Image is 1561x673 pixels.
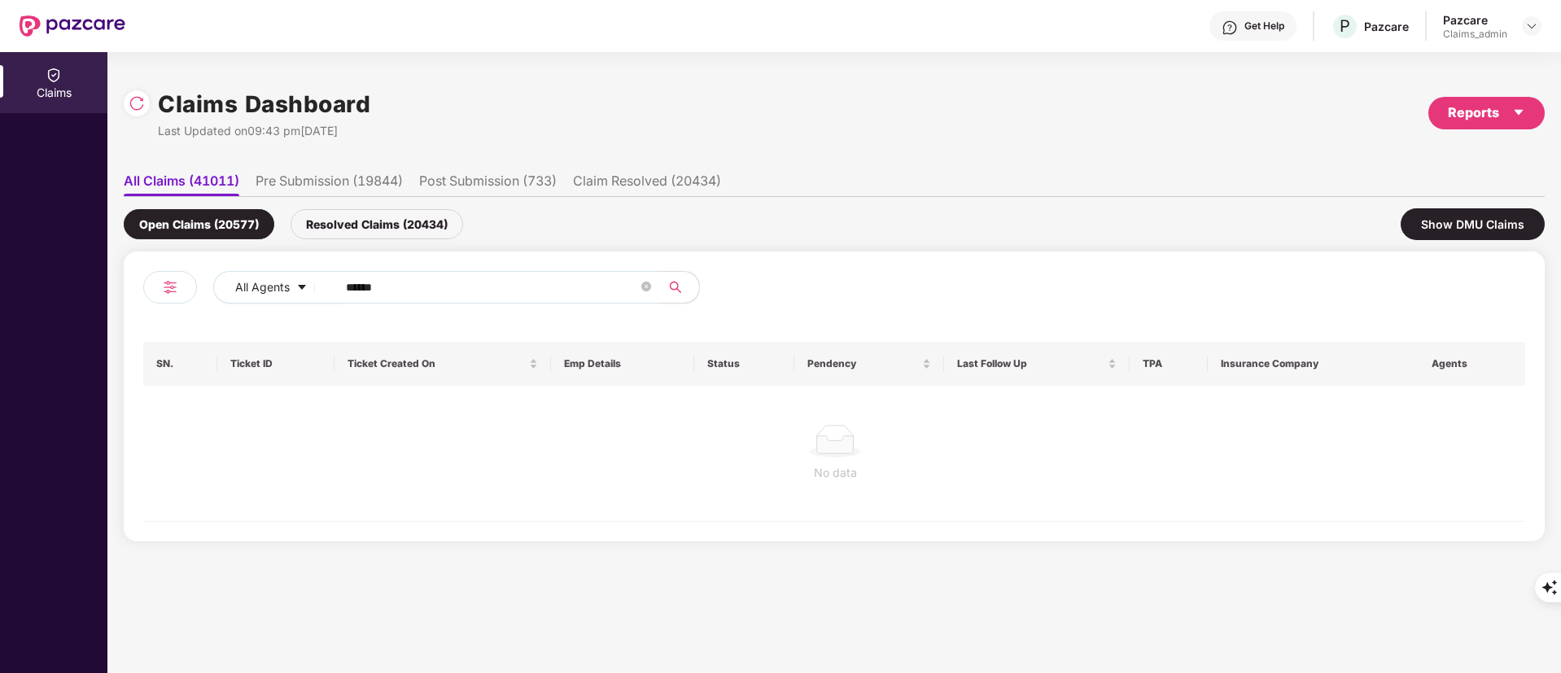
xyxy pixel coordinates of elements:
div: Show DMU Claims [1401,208,1545,240]
div: Last Updated on 09:43 pm[DATE] [158,122,370,140]
th: Emp Details [551,342,693,386]
span: Ticket Created On [348,357,526,370]
span: caret-down [296,282,308,295]
th: SN. [143,342,217,386]
th: Status [694,342,795,386]
th: Pendency [794,342,944,386]
li: Post Submission (733) [419,173,557,196]
div: Open Claims (20577) [124,209,274,239]
span: caret-down [1512,106,1525,119]
th: TPA [1130,342,1208,386]
img: svg+xml;base64,PHN2ZyBpZD0iSGVscC0zMngzMiIgeG1sbnM9Imh0dHA6Ly93d3cudzMub3JnLzIwMDAvc3ZnIiB3aWR0aD... [1222,20,1238,36]
img: New Pazcare Logo [20,15,125,37]
li: All Claims (41011) [124,173,239,196]
th: Agents [1419,342,1525,386]
img: svg+xml;base64,PHN2ZyB4bWxucz0iaHR0cDovL3d3dy53My5vcmcvMjAwMC9zdmciIHdpZHRoPSIyNCIgaGVpZ2h0PSIyNC... [160,278,180,297]
th: Last Follow Up [944,342,1130,386]
span: close-circle [641,282,651,291]
div: Resolved Claims (20434) [291,209,463,239]
span: Pendency [807,357,919,370]
span: search [659,281,691,294]
button: All Agentscaret-down [213,271,343,304]
button: search [659,271,700,304]
img: svg+xml;base64,PHN2ZyBpZD0iRHJvcGRvd24tMzJ4MzIiIHhtbG5zPSJodHRwOi8vd3d3LnczLm9yZy8yMDAwL3N2ZyIgd2... [1525,20,1538,33]
th: Ticket ID [217,342,334,386]
li: Pre Submission (19844) [256,173,403,196]
div: No data [156,464,1514,482]
span: Last Follow Up [957,357,1104,370]
li: Claim Resolved (20434) [573,173,721,196]
div: Get Help [1244,20,1284,33]
span: close-circle [641,280,651,295]
div: Pazcare [1364,19,1409,34]
h1: Claims Dashboard [158,86,370,122]
th: Ticket Created On [334,342,551,386]
th: Insurance Company [1208,342,1420,386]
img: svg+xml;base64,PHN2ZyBpZD0iUmVsb2FkLTMyeDMyIiB4bWxucz0iaHR0cDovL3d3dy53My5vcmcvMjAwMC9zdmciIHdpZH... [129,95,145,111]
span: P [1340,16,1350,36]
span: All Agents [235,278,290,296]
div: Pazcare [1443,12,1507,28]
div: Reports [1448,103,1525,123]
div: Claims_admin [1443,28,1507,41]
img: svg+xml;base64,PHN2ZyBpZD0iQ2xhaW0iIHhtbG5zPSJodHRwOi8vd3d3LnczLm9yZy8yMDAwL3N2ZyIgd2lkdGg9IjIwIi... [46,67,62,83]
